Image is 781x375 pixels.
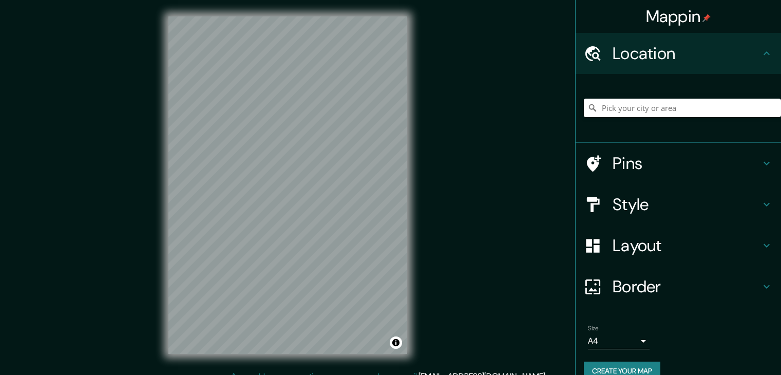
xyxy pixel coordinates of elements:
iframe: Help widget launcher [690,335,770,364]
h4: Location [613,43,760,64]
div: Pins [576,143,781,184]
label: Size [588,324,599,333]
div: Layout [576,225,781,266]
div: Style [576,184,781,225]
h4: Style [613,194,760,215]
h4: Mappin [646,6,711,27]
h4: Layout [613,235,760,256]
canvas: Map [168,16,407,354]
h4: Pins [613,153,760,174]
div: A4 [588,333,650,349]
div: Location [576,33,781,74]
img: pin-icon.png [702,14,711,22]
input: Pick your city or area [584,99,781,117]
h4: Border [613,276,760,297]
div: Border [576,266,781,307]
button: Toggle attribution [390,336,402,349]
